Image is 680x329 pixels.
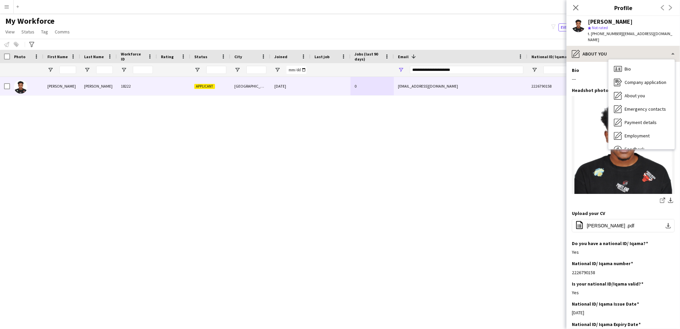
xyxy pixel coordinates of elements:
[609,76,675,89] div: Company application
[80,77,117,95] div: [PERSON_NAME]
[52,27,72,36] a: Comms
[543,66,590,74] input: National ID/ Iqama number Filter Input
[286,66,306,74] input: Joined Filter Input
[47,54,68,59] span: First Name
[572,290,675,296] div: Yes
[355,51,382,62] span: Jobs (last 90 days)
[314,54,329,59] span: Last job
[84,54,104,59] span: Last Name
[588,19,633,25] div: [PERSON_NAME]
[117,77,157,95] div: 18222
[59,66,76,74] input: First Name Filter Input
[572,269,675,276] div: 2226790158
[274,67,280,73] button: Open Filter Menu
[274,54,287,59] span: Joined
[3,27,17,36] a: View
[572,301,639,307] h3: National ID/ Iqama Issue Date
[43,77,80,95] div: [PERSON_NAME]
[21,29,34,35] span: Status
[84,67,90,73] button: Open Filter Menu
[588,31,623,36] span: t. [PHONE_NUMBER]
[47,67,53,73] button: Open Filter Menu
[121,67,127,73] button: Open Filter Menu
[609,62,675,76] div: Bio
[206,66,226,74] input: Status Filter Input
[5,16,54,26] span: My Workforce
[625,93,645,99] span: About you
[572,281,643,287] h3: Is your national ID/Iqama valid?
[5,29,15,35] span: View
[194,67,200,73] button: Open Filter Menu
[398,54,409,59] span: Email
[572,260,633,266] h3: National ID/ Iqama number
[531,84,551,89] span: 2226790158
[609,89,675,102] div: About you
[566,46,680,62] div: About you
[14,80,27,94] img: Ahmed Mohmmed
[625,119,657,125] span: Payment details
[531,67,537,73] button: Open Filter Menu
[609,102,675,116] div: Emergency contacts
[96,66,113,74] input: Last Name Filter Input
[572,249,675,255] div: Yes
[234,54,242,59] span: City
[566,3,680,12] h3: Profile
[609,142,675,156] div: Feedback
[394,77,527,95] div: [EMAIL_ADDRESS][DOMAIN_NAME]
[572,67,579,73] h3: Bio
[572,87,664,93] h3: Headshot photo with white background
[588,31,672,42] span: | [EMAIL_ADDRESS][DOMAIN_NAME]
[572,310,675,316] div: [DATE]
[133,66,153,74] input: Workforce ID Filter Input
[19,27,37,36] a: Status
[28,40,36,48] app-action-btn: Advanced filters
[625,66,631,72] span: Bio
[121,51,145,62] span: Workforce ID
[572,240,648,246] h3: Do you have a national ID/ Iqama?
[194,84,215,89] span: Applicant
[38,27,51,36] a: Tag
[246,66,266,74] input: City Filter Input
[609,116,675,129] div: Payment details
[41,29,48,35] span: Tag
[410,66,523,74] input: Email Filter Input
[194,54,207,59] span: Status
[572,96,675,194] img: 202b4217-d021-407b-80e3-adb09197edf7.jpeg
[558,23,592,31] button: Everyone8,088
[531,54,582,59] span: National ID/ Iqama number
[398,67,404,73] button: Open Filter Menu
[230,77,270,95] div: [GEOGRAPHIC_DATA]
[572,76,675,82] div: ---
[625,133,650,139] span: Employment
[587,223,634,228] span: [PERSON_NAME] .pdf
[14,54,25,59] span: Photo
[592,25,608,30] span: Not rated
[609,129,675,142] div: Employment
[270,77,310,95] div: [DATE]
[572,321,641,327] h3: National ID/ Iqama Expiry Date
[625,79,666,85] span: Company application
[161,54,174,59] span: Rating
[572,219,675,232] button: [PERSON_NAME] .pdf
[572,210,605,216] h3: Upload your CV
[351,77,394,95] div: 0
[55,29,70,35] span: Comms
[625,106,666,112] span: Emergency contacts
[625,146,645,152] span: Feedback
[234,67,240,73] button: Open Filter Menu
